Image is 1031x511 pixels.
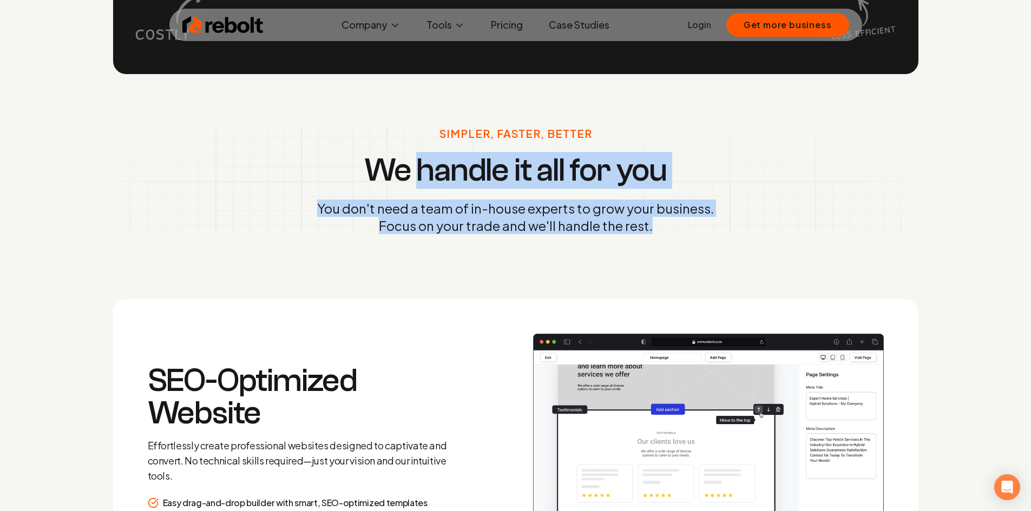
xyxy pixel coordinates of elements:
img: Rebolt Logo [182,14,264,36]
p: Simpler, Faster, Better [439,126,592,141]
div: Open Intercom Messenger [994,474,1020,500]
button: Tools [418,14,474,36]
p: Effortlessly create professional websites designed to captivate and convert. No technical skills ... [148,438,459,483]
h3: We handle it all for you [364,154,667,187]
h3: SEO-Optimized Website [148,364,459,429]
a: Login [688,18,711,31]
a: Case Studies [540,14,618,36]
a: Pricing [482,14,531,36]
p: You don't need a team of in-house experts to grow your business. Focus on your trade and we'll ha... [317,200,714,234]
p: Easy drag-and-drop builder with smart, SEO-optimized templates [163,496,428,509]
button: Company [333,14,409,36]
button: Get more business [726,13,849,37]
